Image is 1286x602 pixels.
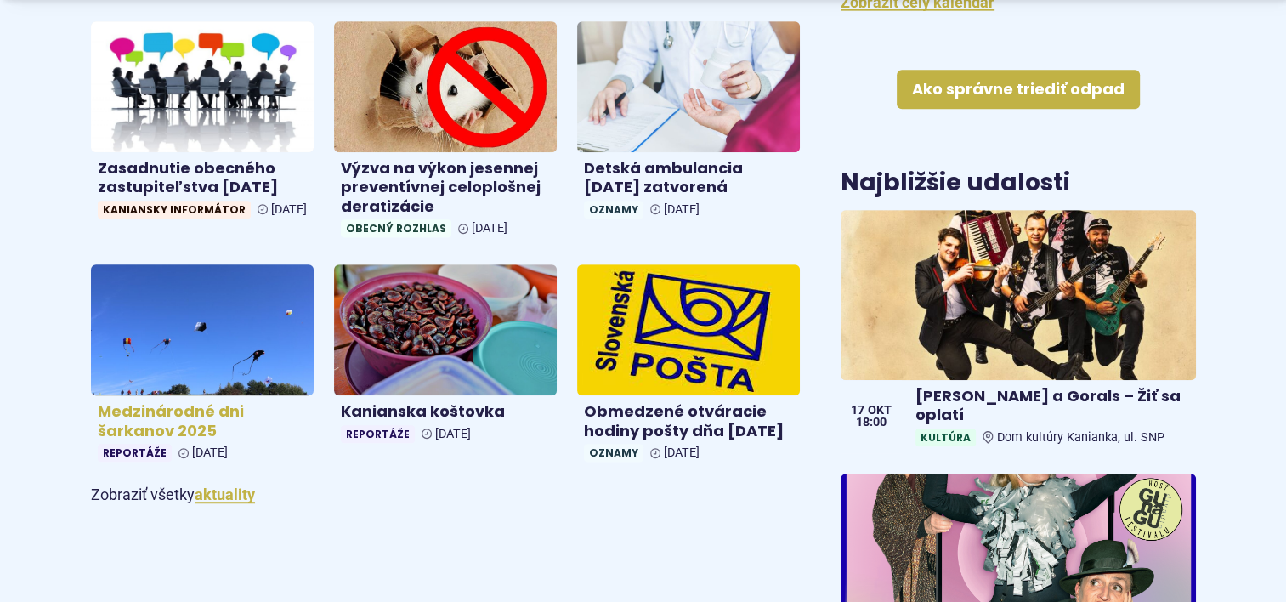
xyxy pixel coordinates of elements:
a: Zasadnutie obecného zastupiteľstva [DATE] Kaniansky informátor [DATE] [91,21,314,225]
h4: Výzva na výkon jesennej preventívnej celoplošnej deratizácie [341,159,550,217]
h4: Medzinárodné dni šarkanov 2025 [98,402,307,440]
span: [DATE] [435,427,471,441]
h4: [PERSON_NAME] a Gorals – Žiť sa oplatí [915,387,1188,425]
a: Detská ambulancia [DATE] zatvorená Oznamy [DATE] [577,21,800,225]
span: [DATE] [664,446,700,460]
h4: Detská ambulancia [DATE] zatvorená [584,159,793,197]
span: [DATE] [271,202,307,217]
span: Kultúra [915,429,976,446]
span: 17 [851,405,864,417]
a: Zobraziť všetky aktuality [195,486,255,503]
span: Kaniansky informátor [98,201,251,219]
span: okt [868,405,892,417]
span: Obecný rozhlas [341,219,451,237]
span: [DATE] [472,221,507,236]
span: [DATE] [192,446,228,460]
span: Dom kultúry Kanianka, ul. SNP [997,430,1164,445]
h4: Obmedzené otváracie hodiny pošty dňa [DATE] [584,402,793,440]
a: Kanianska koštovka Reportáže [DATE] [334,264,557,449]
a: Medzinárodné dni šarkanov 2025 Reportáže [DATE] [91,264,314,469]
span: Oznamy [584,201,643,219]
a: Ako správne triediť odpad [897,70,1140,109]
a: Obmedzené otváracie hodiny pošty dňa [DATE] Oznamy [DATE] [577,264,800,469]
h3: Najbližšie udalosti [841,170,1070,196]
span: Reportáže [98,444,172,462]
h4: Kanianska koštovka [341,402,550,422]
span: 18:00 [851,417,892,429]
a: [PERSON_NAME] a Gorals – Žiť sa oplatí KultúraDom kultúry Kanianka, ul. SNP 17 okt 18:00 [841,210,1195,453]
span: Oznamy [584,444,643,462]
a: Výzva na výkon jesennej preventívnej celoplošnej deratizácie Obecný rozhlas [DATE] [334,21,557,244]
span: [DATE] [664,202,700,217]
p: Zobraziť všetky [91,482,801,508]
h4: Zasadnutie obecného zastupiteľstva [DATE] [98,159,307,197]
span: Reportáže [341,425,415,443]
